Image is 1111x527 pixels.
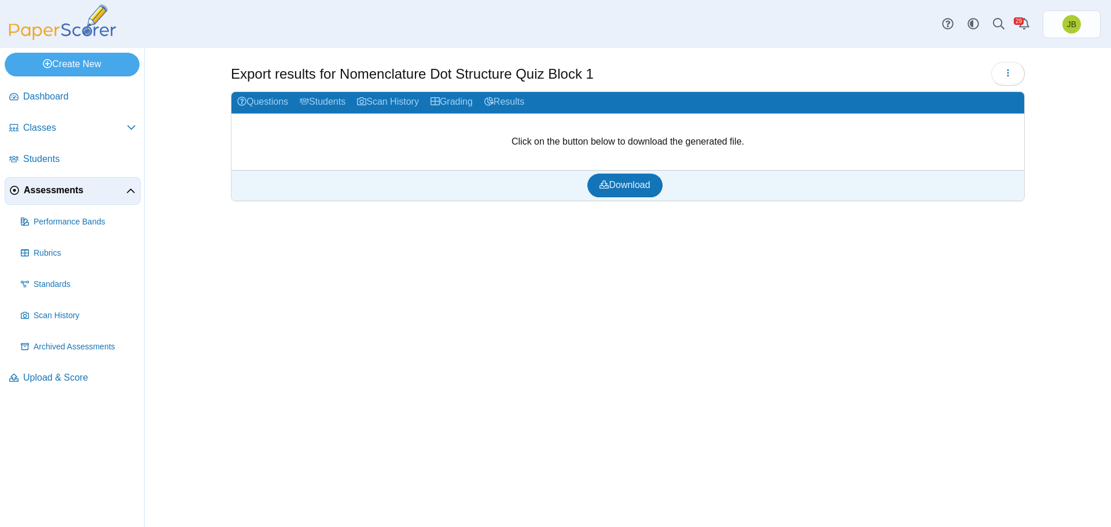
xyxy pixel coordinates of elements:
[599,180,650,190] span: Download
[587,174,662,197] a: Download
[5,32,120,42] a: PaperScorer
[231,92,294,113] a: Questions
[16,302,141,330] a: Scan History
[231,64,594,84] h1: Export results for Nomenclature Dot Structure Quiz Block 1
[16,208,141,236] a: Performance Bands
[34,216,136,228] span: Performance Bands
[23,371,136,384] span: Upload & Score
[1011,12,1037,37] a: Alerts
[5,364,141,392] a: Upload & Score
[294,92,351,113] a: Students
[231,114,1024,170] div: Click on the button below to download the generated file.
[5,115,141,142] a: Classes
[425,92,479,113] a: Grading
[5,177,141,205] a: Assessments
[5,53,139,76] a: Create New
[479,92,530,113] a: Results
[34,248,136,259] span: Rubrics
[23,153,136,165] span: Students
[5,83,141,111] a: Dashboard
[24,184,126,197] span: Assessments
[34,341,136,353] span: Archived Assessments
[16,271,141,298] a: Standards
[34,279,136,290] span: Standards
[1062,15,1081,34] span: Joel Boyd
[1043,10,1101,38] a: Joel Boyd
[23,90,136,103] span: Dashboard
[5,146,141,174] a: Students
[16,239,141,267] a: Rubrics
[351,92,425,113] a: Scan History
[5,5,120,40] img: PaperScorer
[23,121,127,134] span: Classes
[34,310,136,322] span: Scan History
[16,333,141,361] a: Archived Assessments
[1067,20,1076,28] span: Joel Boyd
